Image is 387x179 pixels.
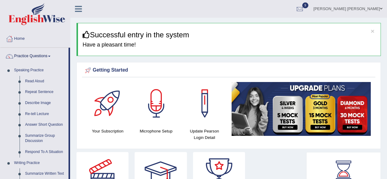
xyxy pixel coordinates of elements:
[232,82,371,136] img: small5.jpg
[84,66,374,75] div: Getting Started
[22,119,69,130] a: Answer Short Question
[83,42,376,48] h4: Have a pleasant time!
[22,76,69,87] a: Read Aloud
[302,2,308,8] span: 9
[135,128,177,134] h4: Microphone Setup
[87,128,129,134] h4: Your Subscription
[183,128,225,141] h4: Update Pearson Login Detail
[0,30,70,46] a: Home
[371,28,374,34] button: ×
[22,130,69,147] a: Summarize Group Discussion
[11,65,69,76] a: Speaking Practice
[22,109,69,120] a: Re-tell Lecture
[22,87,69,98] a: Repeat Sentence
[22,98,69,109] a: Describe Image
[22,147,69,158] a: Respond To A Situation
[11,158,69,169] a: Writing Practice
[83,31,376,39] h3: Successful entry in the system
[0,48,69,63] a: Practice Questions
